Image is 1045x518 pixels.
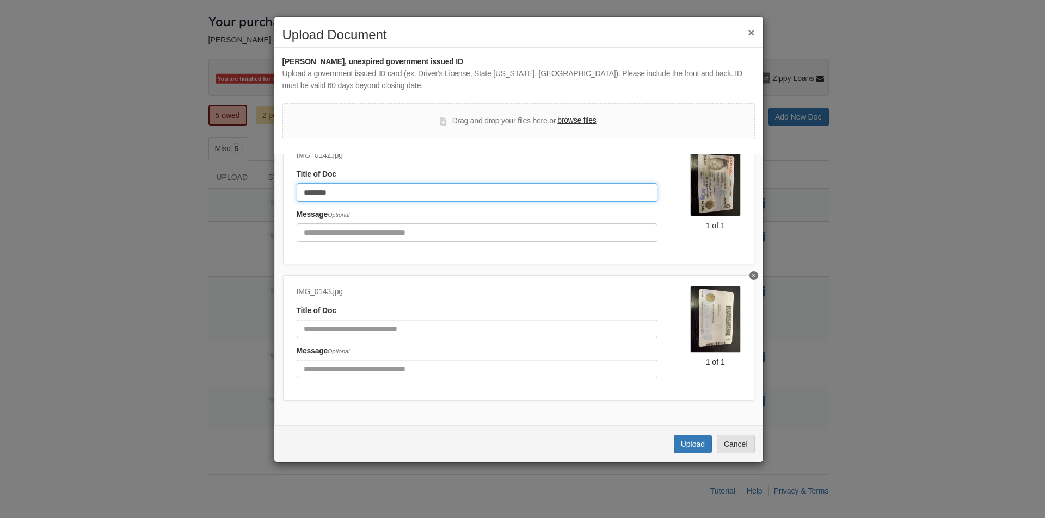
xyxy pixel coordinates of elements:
label: Title of Doc [297,305,336,317]
button: Upload [674,435,712,453]
label: Message [297,345,350,357]
input: Document Title [297,320,657,338]
img: IMG_0143.jpg [690,286,741,353]
div: Drag and drop your files here or [440,115,596,128]
div: 1 of 1 [690,357,741,367]
div: IMG_0142.jpg [297,149,657,161]
span: Optional [328,211,349,218]
div: IMG_0143.jpg [297,286,657,298]
div: [PERSON_NAME], unexpired government issued ID [282,56,755,68]
label: Message [297,209,350,221]
input: Include any comments on this document [297,360,657,378]
div: Upload a government issued ID card (ex. Driver's License, State [US_STATE], [GEOGRAPHIC_DATA]). P... [282,68,755,92]
label: Title of Doc [297,168,336,180]
h2: Upload Document [282,28,755,42]
div: 1 of 1 [690,220,741,231]
span: Optional [328,348,349,354]
button: Cancel [717,435,755,453]
input: Include any comments on this document [297,223,657,242]
input: Document Title [297,183,657,202]
label: browse files [557,115,596,127]
button: × [748,27,754,38]
button: Delete undefined [749,271,758,280]
img: IMG_0142.jpg [690,149,741,216]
